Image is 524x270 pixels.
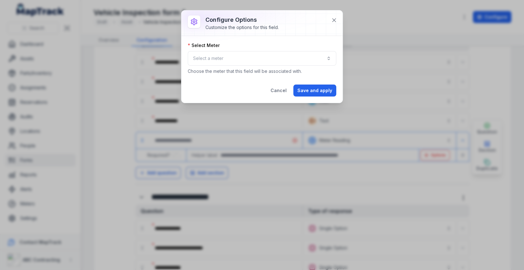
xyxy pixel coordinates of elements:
[293,85,336,97] button: Save and apply
[266,85,291,97] button: Cancel
[188,42,220,49] label: Select Meter
[205,15,279,24] h3: Configure options
[205,24,279,31] div: Customize the options for this field.
[188,68,336,74] p: Choose the meter that this field will be associated with.
[188,51,336,66] button: Select a meter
